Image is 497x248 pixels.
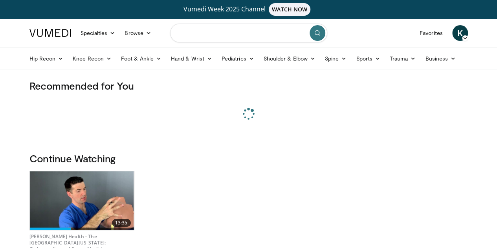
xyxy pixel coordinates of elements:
h3: Continue Watching [29,152,468,165]
a: Sports [351,51,385,66]
a: Trauma [385,51,421,66]
a: Pediatrics [217,51,259,66]
a: Hip Recon [25,51,68,66]
a: Shoulder & Elbow [259,51,320,66]
a: 13:35 [30,171,134,230]
h3: Recommended for You [29,79,468,92]
img: VuMedi Logo [29,29,71,37]
span: 13:35 [112,219,131,227]
a: Foot & Ankle [116,51,166,66]
span: WATCH NOW [269,3,310,16]
a: Specialties [76,25,120,41]
a: Hand & Wrist [166,51,217,66]
a: Spine [320,51,351,66]
a: Favorites [415,25,447,41]
img: 9534a039-0eaa-4167-96cf-d5be049a70d8.620x360_q85_upscale.jpg [30,171,134,230]
a: K [452,25,468,41]
a: Business [420,51,460,66]
input: Search topics, interventions [170,24,327,42]
a: Knee Recon [68,51,116,66]
a: Browse [120,25,156,41]
a: Vumedi Week 2025 ChannelWATCH NOW [31,3,467,16]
